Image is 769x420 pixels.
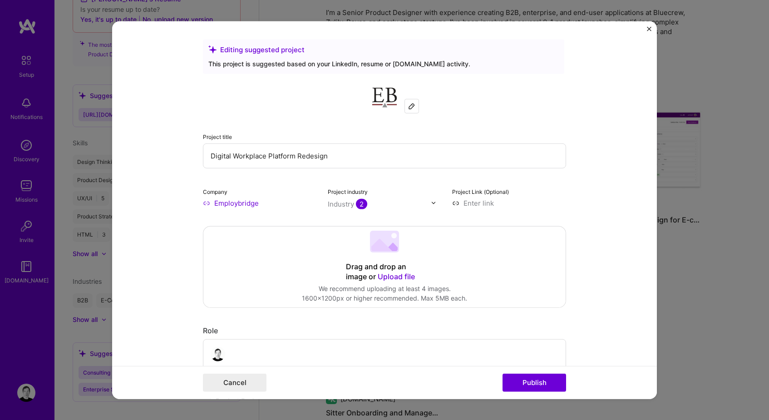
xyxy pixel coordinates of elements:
div: This project is suggested based on your LinkedIn, resume or [DOMAIN_NAME] activity. [208,59,559,68]
div: Edit [405,99,419,113]
input: Enter link [452,198,566,208]
input: Enter name or website [203,198,317,208]
div: We recommend uploading at least 4 images. [302,284,467,293]
span: Upload file [378,272,415,281]
span: 2 [356,198,367,209]
div: Role [203,326,566,335]
img: Company logo [368,80,401,113]
label: Project title [203,133,232,140]
input: Role Name [211,365,384,384]
label: Company [203,188,227,195]
input: Enter the name of the project [203,143,566,168]
i: icon SuggestedTeams [208,45,217,54]
div: Drag and drop an image or [346,262,423,282]
img: drop icon [431,200,436,206]
div: Editing suggested project [208,44,559,54]
div: Industry [328,199,367,208]
button: Publish [503,374,566,392]
button: Close [647,26,651,36]
div: Drag and drop an image or Upload fileWe recommend uploading at least 4 images.1600x1200px or high... [203,226,566,307]
div: 1600x1200px or higher recommended. Max 5MB each. [302,293,467,303]
button: Cancel [203,374,266,392]
label: Project industry [328,188,368,195]
img: Edit [408,102,415,109]
label: Project Link (Optional) [452,188,509,195]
